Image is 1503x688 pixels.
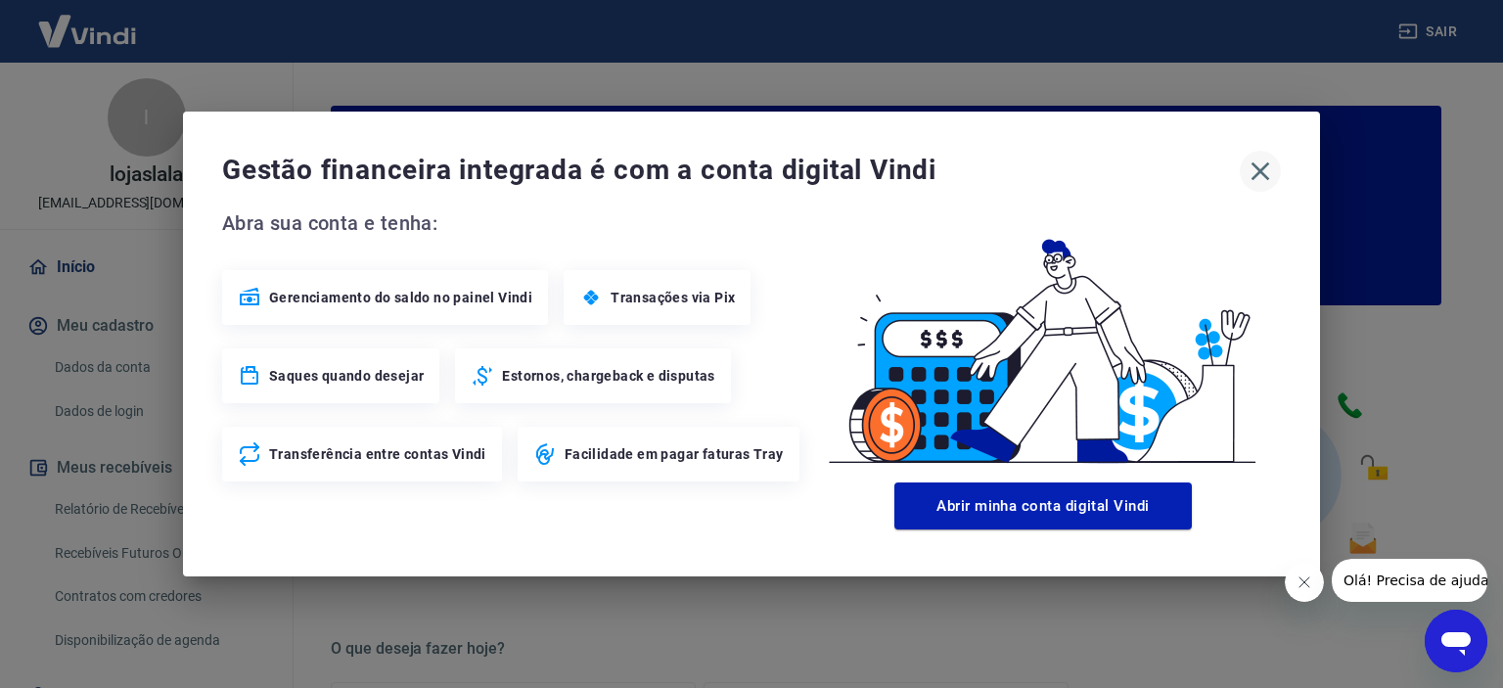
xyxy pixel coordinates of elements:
[1425,610,1487,672] iframe: Botão para abrir a janela de mensagens
[805,207,1281,475] img: Good Billing
[269,444,486,464] span: Transferência entre contas Vindi
[1332,559,1487,602] iframe: Mensagem da empresa
[269,288,532,307] span: Gerenciamento do saldo no painel Vindi
[894,482,1192,529] button: Abrir minha conta digital Vindi
[565,444,784,464] span: Facilidade em pagar faturas Tray
[611,288,735,307] span: Transações via Pix
[1285,563,1324,602] iframe: Fechar mensagem
[12,14,164,29] span: Olá! Precisa de ajuda?
[269,366,424,386] span: Saques quando desejar
[502,366,714,386] span: Estornos, chargeback e disputas
[222,151,1240,190] span: Gestão financeira integrada é com a conta digital Vindi
[222,207,805,239] span: Abra sua conta e tenha:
